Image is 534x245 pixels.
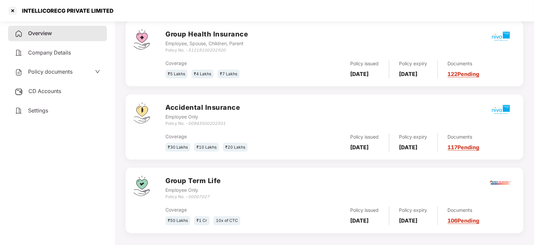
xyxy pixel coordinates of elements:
b: [DATE] [351,217,369,224]
b: [DATE] [351,144,369,151]
div: Policy expiry [399,207,427,214]
b: [DATE] [351,71,369,77]
span: down [95,69,100,74]
img: svg+xml;base64,PHN2ZyB4bWxucz0iaHR0cDovL3d3dy53My5vcmcvMjAwMC9zdmciIHdpZHRoPSIyNCIgaGVpZ2h0PSIyNC... [15,68,23,76]
b: [DATE] [399,144,418,151]
img: svg+xml;base64,PHN2ZyB4bWxucz0iaHR0cDovL3d3dy53My5vcmcvMjAwMC9zdmciIHdpZHRoPSI0Ny43MTQiIGhlaWdodD... [134,176,150,196]
h3: Group Health Insurance [165,29,248,39]
span: Policy documents [28,68,73,75]
i: 00943500202501 [188,121,226,126]
img: svg+xml;base64,PHN2ZyB4bWxucz0iaHR0cDovL3d3dy53My5vcmcvMjAwMC9zdmciIHdpZHRoPSI0OS4zMjEiIGhlaWdodD... [134,102,150,124]
div: ₹20 Lakhs [223,143,248,152]
img: iciciprud.png [489,171,513,194]
a: 106 Pending [448,217,480,224]
div: ₹1 Cr [194,216,210,225]
b: [DATE] [399,71,418,77]
img: svg+xml;base64,PHN2ZyB4bWxucz0iaHR0cDovL3d3dy53My5vcmcvMjAwMC9zdmciIHdpZHRoPSIyNCIgaGVpZ2h0PSIyNC... [15,49,23,57]
div: Policy No. - [165,120,240,127]
div: Coverage [165,133,282,140]
b: [DATE] [399,217,418,224]
img: svg+xml;base64,PHN2ZyB4bWxucz0iaHR0cDovL3d3dy53My5vcmcvMjAwMC9zdmciIHdpZHRoPSIyNCIgaGVpZ2h0PSIyNC... [15,30,23,38]
div: Policy expiry [399,133,427,141]
span: CD Accounts [28,88,61,94]
h3: Accidental Insurance [165,102,240,113]
div: Policy No. - [165,47,248,54]
span: Company Details [28,49,71,56]
i: 00007027 [188,194,210,199]
h3: Group Term Life [165,176,221,186]
div: ₹5 Lakhs [165,70,187,79]
div: ₹4 Lakhs [191,70,214,79]
img: svg+xml;base64,PHN2ZyB4bWxucz0iaHR0cDovL3d3dy53My5vcmcvMjAwMC9zdmciIHdpZHRoPSIyNCIgaGVpZ2h0PSIyNC... [15,107,23,115]
a: 117 Pending [448,144,480,151]
div: Employee, Spouse, Children, Parent [165,40,248,47]
div: Policy issued [351,207,379,214]
div: Documents [448,133,480,141]
div: ₹50 Lakhs [165,216,190,225]
span: Settings [28,107,48,114]
img: svg+xml;base64,PHN2ZyB3aWR0aD0iMjUiIGhlaWdodD0iMjQiIHZpZXdCb3g9IjAgMCAyNSAyNCIgZmlsbD0ibm9uZSIgeG... [15,88,23,96]
div: Policy issued [351,60,379,67]
div: ₹7 Lakhs [218,70,240,79]
div: Coverage [165,60,282,67]
img: svg+xml;base64,PHN2ZyB4bWxucz0iaHR0cDovL3d3dy53My5vcmcvMjAwMC9zdmciIHdpZHRoPSI0Ny43MTQiIGhlaWdodD... [134,29,150,50]
div: INTELLICORECG PRIVATE LIMITED [18,7,114,14]
i: 51219100202500 [188,48,226,53]
div: Policy issued [351,133,379,141]
div: Documents [448,207,480,214]
div: ₹10 Lakhs [194,143,219,152]
img: mbhicl.png [489,24,513,48]
div: Employee Only [165,186,221,194]
div: Policy No. - [165,194,221,200]
div: Employee Only [165,113,240,120]
img: mbhicl.png [489,98,513,121]
div: Policy expiry [399,60,427,67]
div: Coverage [165,206,282,214]
a: 122 Pending [448,71,480,77]
div: 10x of CTC [214,216,240,225]
span: Overview [28,30,52,36]
div: ₹30 Lakhs [165,143,190,152]
div: Documents [448,60,480,67]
